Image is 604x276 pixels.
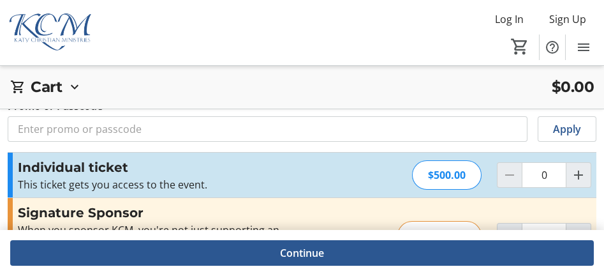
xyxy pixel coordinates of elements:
[566,163,591,187] button: Increment by one
[485,9,534,29] button: Log In
[540,34,565,60] button: Help
[552,76,594,98] span: $0.00
[571,34,596,60] button: Menu
[18,203,297,222] h3: Signature Sponsor
[18,222,297,253] div: When you sponsor KCM, you're not just supporting an event - you're stepping into the heart of a m...
[412,160,482,190] div: $500.00
[280,245,324,261] span: Continue
[553,121,581,137] span: Apply
[538,116,596,142] button: Apply
[10,240,594,266] button: Continue
[495,11,524,27] span: Log In
[522,162,566,188] input: Individual ticket Quantity
[549,11,586,27] span: Sign Up
[539,9,596,29] button: Sign Up
[522,223,566,249] input: Signature Sponsor Quantity
[8,116,527,142] input: Enter promo or passcode
[8,9,92,57] img: Katy Christian Ministries's Logo
[508,35,531,58] button: Cart
[397,221,482,250] div: $25,000.00
[18,158,297,177] h3: Individual ticket
[31,76,62,98] h2: Cart
[18,177,297,192] div: This ticket gets you access to the event.
[566,224,591,248] button: Increment by one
